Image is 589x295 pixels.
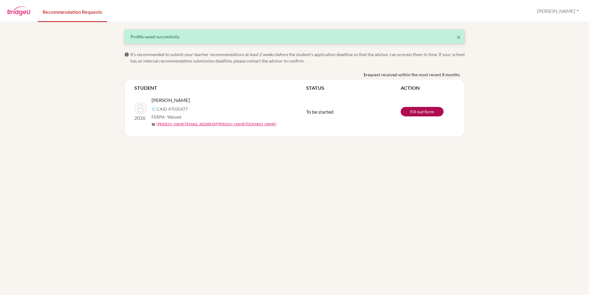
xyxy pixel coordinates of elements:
[134,114,147,122] p: 2026
[366,71,460,78] span: request received within the most recent 8 months
[456,33,461,41] button: Close
[306,84,401,92] th: STATUS
[7,6,30,16] img: BridgeU logo
[306,109,333,115] span: To be started
[131,33,458,40] div: Profile saved successfully.
[534,5,582,17] button: [PERSON_NAME]
[130,51,465,64] span: It’s recommended to submit your teacher recommendations at least 2 weeks before the student’s app...
[401,107,444,116] a: Fill out form
[152,114,181,120] span: FERPA
[38,1,107,22] a: Recommendation Requests
[152,106,156,111] img: Common App logo
[152,96,190,104] span: [PERSON_NAME]
[134,84,306,92] th: STUDENT
[363,71,366,78] b: 1
[401,84,455,92] th: ACTION
[124,52,129,57] span: info
[456,32,461,41] span: ×
[134,102,147,114] img: Atzbach, Amelia
[156,106,188,112] span: CAID 47035477
[156,121,276,127] a: [PERSON_NAME][EMAIL_ADDRESS][PERSON_NAME][DOMAIN_NAME]
[152,123,155,126] span: mail
[165,114,181,119] span: - Waived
